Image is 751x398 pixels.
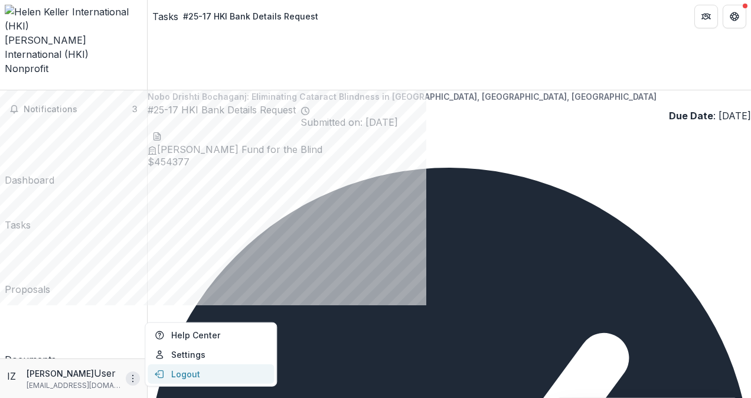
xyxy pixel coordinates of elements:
[94,366,116,380] p: User
[152,8,323,25] nav: breadcrumb
[5,100,142,119] button: Notifications3
[5,353,56,367] div: Documents
[5,173,54,187] div: Dashboard
[5,218,31,232] div: Tasks
[132,104,138,114] span: 3
[27,380,121,391] p: [EMAIL_ADDRESS][DOMAIN_NAME]
[723,5,746,28] button: Get Help
[669,110,713,122] strong: Due Date
[148,90,751,103] p: Nobo Drishti Bochaganj: Eliminating Cataract Blindness in [GEOGRAPHIC_DATA], [GEOGRAPHIC_DATA], [...
[7,369,22,383] div: Imelda Zumbro
[301,117,398,128] span: Submitted on: [DATE]
[694,5,718,28] button: Partners
[24,105,132,115] span: Notifications
[5,237,50,296] a: Proposals
[669,109,751,123] p: : [DATE]
[5,33,142,61] div: [PERSON_NAME] International (HKI)
[5,282,50,296] div: Proposals
[148,103,296,128] h2: #25-17 HKI Bank Details Request
[157,143,322,155] span: [PERSON_NAME] Fund for the Blind
[152,128,162,142] button: download-word-button
[5,63,48,74] span: Nonprofit
[5,192,31,232] a: Tasks
[126,371,140,386] button: More
[5,123,54,187] a: Dashboard
[183,10,318,22] div: #25-17 HKI Bank Details Request
[27,367,94,380] p: [PERSON_NAME]
[5,301,56,367] a: Documents
[148,156,751,168] span: $ 454377
[152,9,178,24] a: Tasks
[5,5,142,33] img: Helen Keller International (HKI)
